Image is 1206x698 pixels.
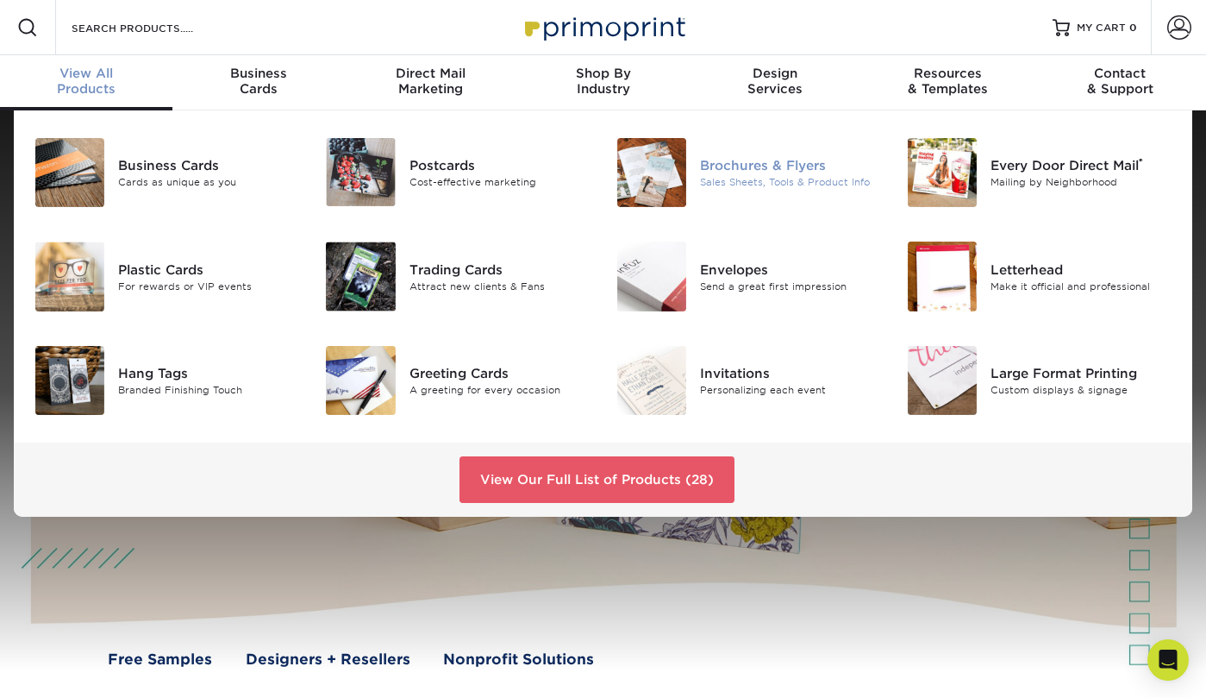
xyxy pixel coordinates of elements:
a: Brochures & Flyers Brochures & Flyers Sales Sheets, Tools & Product Info [616,131,881,214]
span: 0 [1129,22,1137,34]
a: BusinessCards [172,55,345,110]
div: A greeting for every occasion [409,383,591,398]
div: Greeting Cards [409,364,591,383]
div: Large Format Printing [990,364,1172,383]
a: View Our Full List of Products (28) [459,456,734,503]
div: Trading Cards [409,260,591,279]
div: & Templates [861,66,1034,97]
img: Letterhead [908,242,977,311]
div: Every Door Direct Mail [990,156,1172,175]
div: Cards [172,66,345,97]
div: Send a great first impression [700,279,881,293]
a: Greeting Cards Greeting Cards A greeting for every occasion [325,339,590,422]
a: Shop ByIndustry [517,55,690,110]
div: Industry [517,66,690,97]
div: Sales Sheets, Tools & Product Info [700,175,881,190]
div: Invitations [700,364,881,383]
img: Greeting Cards [326,346,395,415]
div: Make it official and professional [990,279,1172,293]
div: Letterhead [990,260,1172,279]
div: Hang Tags [118,364,299,383]
span: Contact [1034,66,1206,81]
img: Envelopes [617,242,686,311]
span: MY CART [1077,21,1126,35]
div: Postcards [409,155,591,174]
a: Resources& Templates [861,55,1034,110]
div: Attract new clients & Fans [409,279,591,293]
a: Envelopes Envelopes Send a great first impression [616,235,881,318]
div: For rewards or VIP events [118,279,299,293]
div: Cards as unique as you [118,175,299,190]
img: Business Cards [35,138,104,207]
a: Large Format Printing Large Format Printing Custom displays & signage [907,339,1172,422]
img: Large Format Printing [908,346,977,415]
a: Postcards Postcards Cost-effective marketing [325,131,590,213]
span: Business [172,66,345,81]
span: Design [689,66,861,81]
img: Trading Cards [326,242,395,311]
a: Contact& Support [1034,55,1206,110]
a: Business Cards Business Cards Cards as unique as you [34,131,299,214]
span: Shop By [517,66,690,81]
div: & Support [1034,66,1206,97]
div: Services [689,66,861,97]
div: Business Cards [118,156,299,175]
sup: ® [1139,155,1143,167]
div: Cost-effective marketing [409,174,591,189]
span: Direct Mail [345,66,517,81]
a: DesignServices [689,55,861,110]
div: Brochures & Flyers [700,156,881,175]
div: Custom displays & signage [990,383,1172,398]
a: Direct MailMarketing [345,55,517,110]
a: Invitations Invitations Personalizing each event [616,339,881,422]
div: Plastic Cards [118,260,299,279]
img: Postcards [326,138,395,206]
div: Branded Finishing Touch [118,383,299,398]
span: Resources [861,66,1034,81]
div: Open Intercom Messenger [1147,639,1189,681]
a: Every Door Direct Mail Every Door Direct Mail® Mailing by Neighborhood [907,131,1172,214]
div: Mailing by Neighborhood [990,175,1172,190]
a: Letterhead Letterhead Make it official and professional [907,235,1172,318]
img: Invitations [617,346,686,415]
div: Envelopes [700,260,881,279]
div: Marketing [345,66,517,97]
img: Plastic Cards [35,242,104,311]
a: Plastic Cards Plastic Cards For rewards or VIP events [34,235,299,318]
img: Hang Tags [35,346,104,415]
a: Hang Tags Hang Tags Branded Finishing Touch [34,339,299,422]
a: Trading Cards Trading Cards Attract new clients & Fans [325,235,590,318]
img: Brochures & Flyers [617,138,686,207]
img: Primoprint [517,9,690,46]
div: Personalizing each event [700,383,881,398]
input: SEARCH PRODUCTS..... [70,17,238,38]
img: Every Door Direct Mail [908,138,977,207]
